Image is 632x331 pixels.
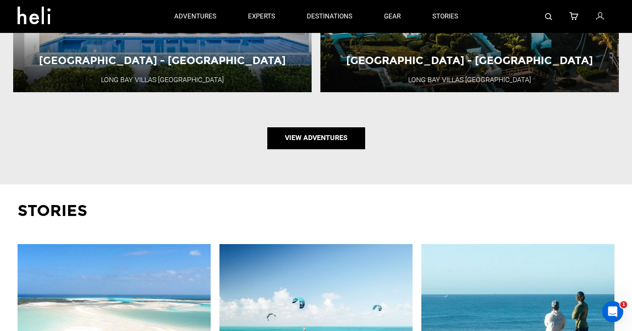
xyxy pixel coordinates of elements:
span: 1 [620,301,627,308]
p: experts [248,12,275,21]
p: destinations [307,12,352,21]
p: Stories [18,200,614,222]
iframe: Intercom live chat [602,301,623,322]
a: View Adventures [267,127,365,149]
p: adventures [174,12,216,21]
img: search-bar-icon.svg [545,13,552,20]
